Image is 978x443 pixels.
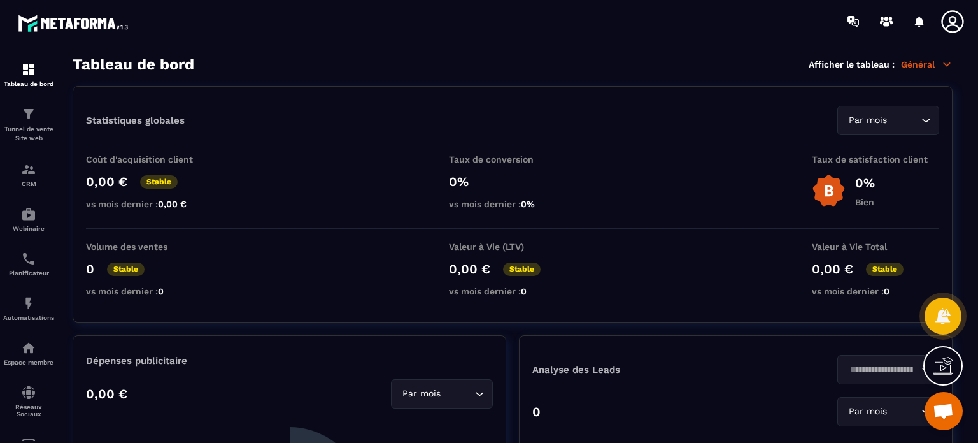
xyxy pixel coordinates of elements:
[809,59,895,69] p: Afficher le tableau :
[158,199,187,209] span: 0,00 €
[86,386,127,402] p: 0,00 €
[3,152,54,197] a: formationformationCRM
[21,106,36,122] img: formation
[140,175,178,189] p: Stable
[86,242,213,252] p: Volume des ventes
[449,261,490,277] p: 0,00 €
[3,375,54,427] a: social-networksocial-networkRéseaux Sociaux
[3,125,54,143] p: Tunnel de vente Site web
[503,263,541,276] p: Stable
[21,340,36,356] img: automations
[3,242,54,286] a: schedulerschedulerPlanificateur
[3,52,54,97] a: formationformationTableau de bord
[837,106,939,135] div: Search for option
[532,364,736,375] p: Analyse des Leads
[86,261,94,277] p: 0
[855,175,875,191] p: 0%
[3,80,54,87] p: Tableau de bord
[884,286,889,296] span: 0
[18,11,132,35] img: logo
[86,355,493,367] p: Dépenses publicitaire
[3,180,54,187] p: CRM
[837,355,939,384] div: Search for option
[86,174,127,189] p: 0,00 €
[21,207,36,222] img: automations
[901,59,953,70] p: Général
[521,199,535,209] span: 0%
[846,113,889,127] span: Par mois
[449,286,576,296] p: vs mois dernier :
[812,261,853,277] p: 0,00 €
[449,174,576,189] p: 0%
[86,286,213,296] p: vs mois dernier :
[889,113,918,127] input: Search for option
[812,154,939,164] p: Taux de satisfaction client
[532,404,541,419] p: 0
[3,403,54,418] p: Réseaux Sociaux
[812,174,846,208] img: b-badge-o.b3b20ee6.svg
[855,197,875,207] p: Bien
[889,405,918,419] input: Search for option
[846,405,889,419] span: Par mois
[925,392,963,430] div: Ouvrir le chat
[812,242,939,252] p: Valeur à Vie Total
[837,397,939,426] div: Search for option
[3,225,54,232] p: Webinaire
[21,251,36,266] img: scheduler
[3,197,54,242] a: automationsautomationsWebinaire
[449,154,576,164] p: Taux de conversion
[846,363,918,377] input: Search for option
[73,55,194,73] h3: Tableau de bord
[3,270,54,277] p: Planificateur
[449,199,576,209] p: vs mois dernier :
[521,286,527,296] span: 0
[86,199,213,209] p: vs mois dernier :
[3,314,54,321] p: Automatisations
[21,296,36,311] img: automations
[3,331,54,375] a: automationsautomationsEspace membre
[21,62,36,77] img: formation
[443,387,472,401] input: Search for option
[3,97,54,152] a: formationformationTunnel de vente Site web
[812,286,939,296] p: vs mois dernier :
[391,379,493,409] div: Search for option
[399,387,443,401] span: Par mois
[3,286,54,331] a: automationsautomationsAutomatisations
[449,242,576,252] p: Valeur à Vie (LTV)
[86,154,213,164] p: Coût d'acquisition client
[3,359,54,366] p: Espace membre
[107,263,145,276] p: Stable
[21,162,36,177] img: formation
[866,263,904,276] p: Stable
[86,115,185,126] p: Statistiques globales
[158,286,164,296] span: 0
[21,385,36,400] img: social-network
